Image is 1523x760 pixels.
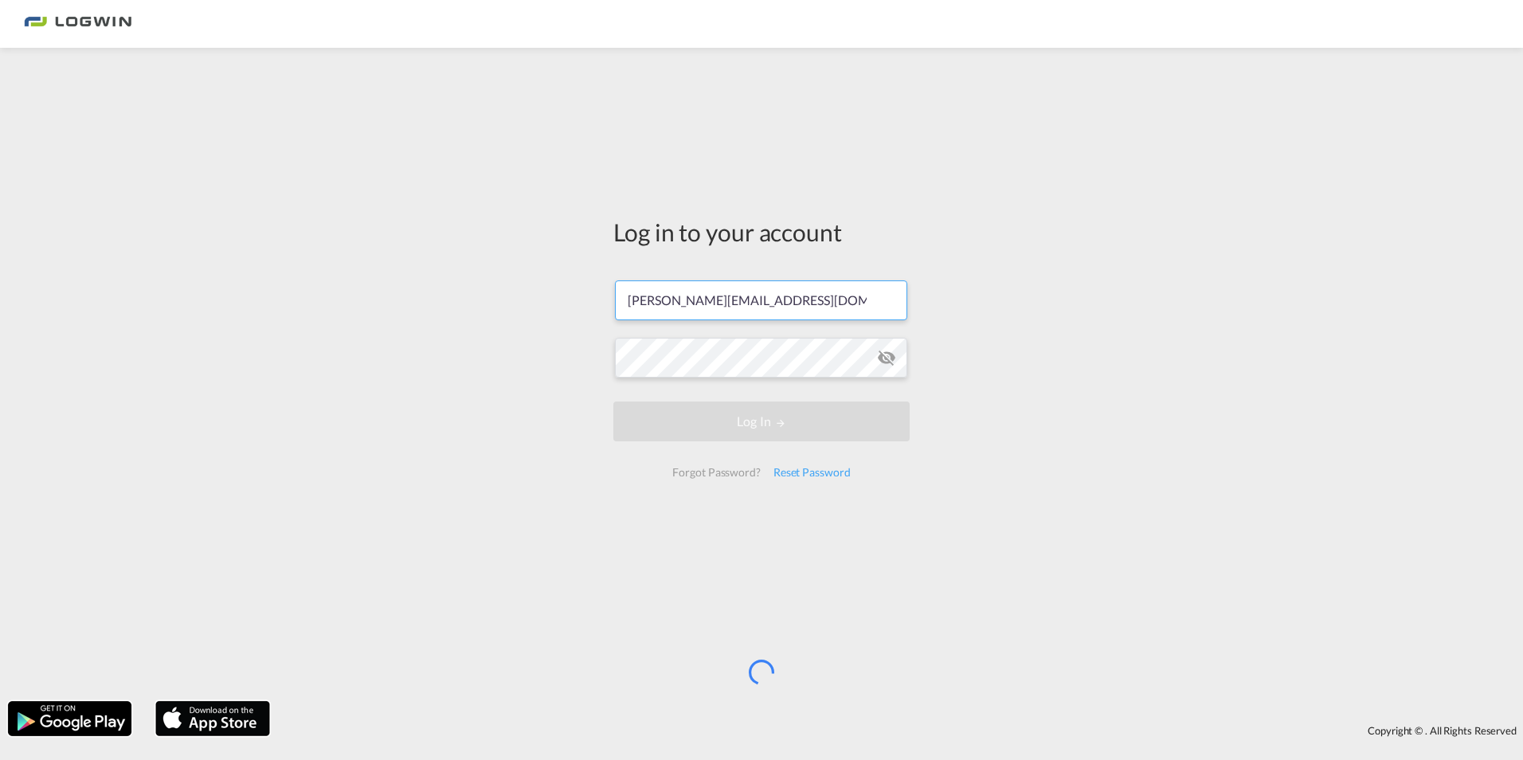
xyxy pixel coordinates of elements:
[24,6,131,42] img: 2761ae10d95411efa20a1f5e0282d2d7.png
[613,215,910,249] div: Log in to your account
[613,402,910,441] button: LOGIN
[615,280,907,320] input: Enter email/phone number
[6,699,133,738] img: google.png
[154,699,272,738] img: apple.png
[666,458,766,487] div: Forgot Password?
[767,458,857,487] div: Reset Password
[877,348,896,367] md-icon: icon-eye-off
[278,717,1523,744] div: Copyright © . All Rights Reserved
